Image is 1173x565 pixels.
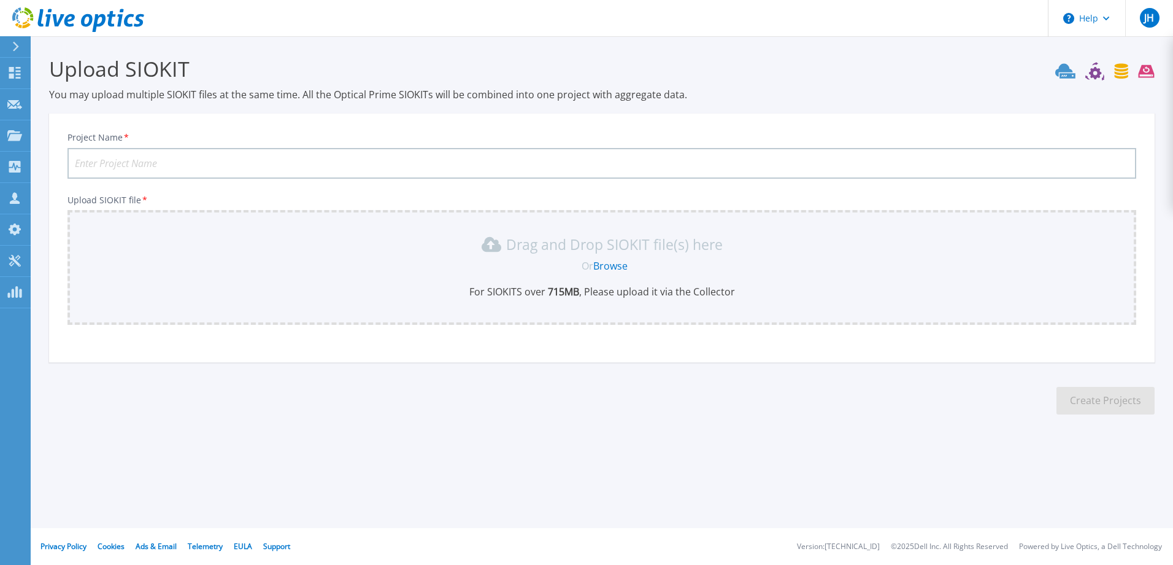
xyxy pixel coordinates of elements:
div: Drag and Drop SIOKIT file(s) here OrBrowseFor SIOKITS over 715MB, Please upload it via the Collector [75,235,1129,298]
a: Ads & Email [136,541,177,551]
span: JH [1144,13,1154,23]
li: © 2025 Dell Inc. All Rights Reserved [891,543,1008,551]
span: Or [582,259,593,273]
a: EULA [234,541,252,551]
p: You may upload multiple SIOKIT files at the same time. All the Optical Prime SIOKITs will be comb... [49,88,1155,101]
b: 715 MB [545,285,579,298]
a: Browse [593,259,628,273]
a: Privacy Policy [40,541,87,551]
button: Create Projects [1056,387,1155,415]
p: For SIOKITS over , Please upload it via the Collector [75,285,1129,298]
li: Powered by Live Optics, a Dell Technology [1019,543,1162,551]
a: Telemetry [188,541,223,551]
input: Enter Project Name [67,148,1136,179]
li: Version: [TECHNICAL_ID] [797,543,880,551]
a: Support [263,541,290,551]
a: Cookies [98,541,125,551]
label: Project Name [67,133,130,142]
p: Drag and Drop SIOKIT file(s) here [506,238,723,251]
h3: Upload SIOKIT [49,55,1155,83]
p: Upload SIOKIT file [67,195,1136,205]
